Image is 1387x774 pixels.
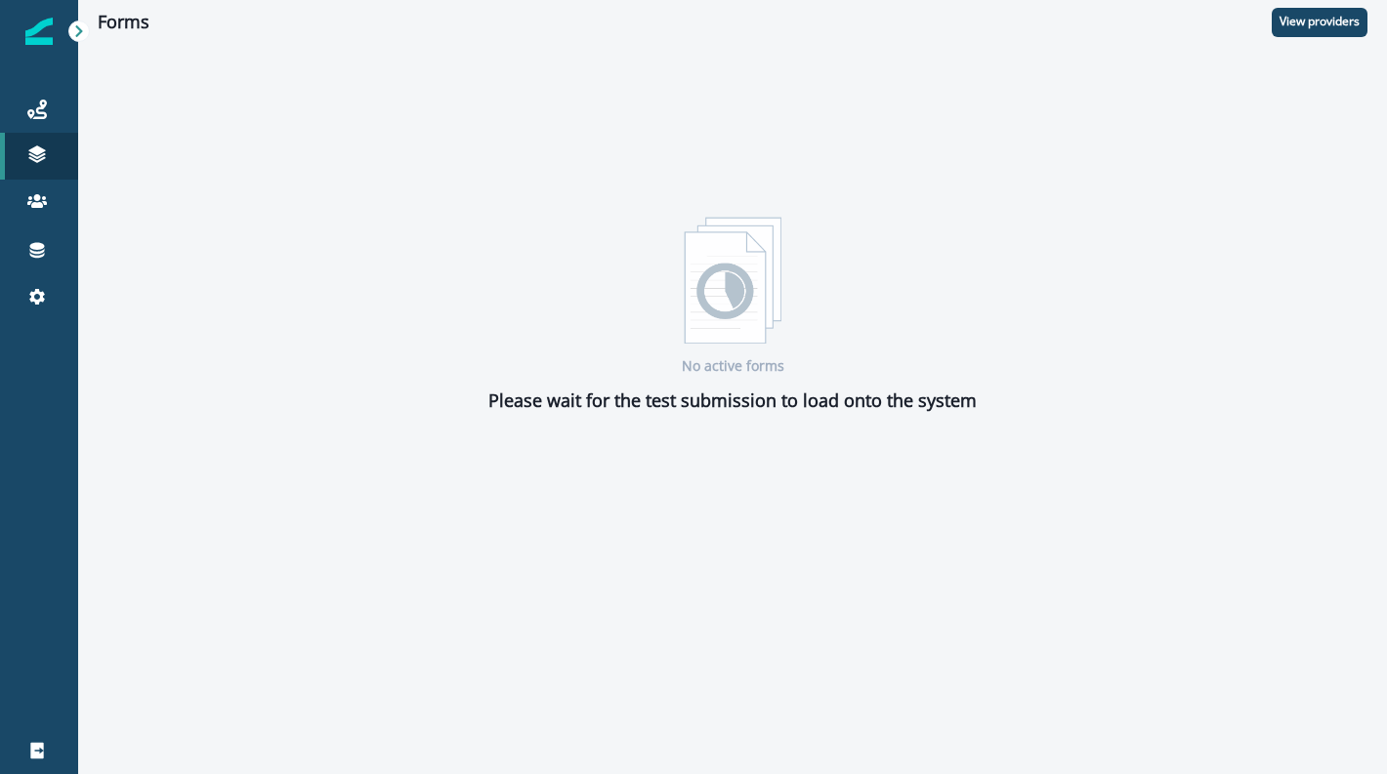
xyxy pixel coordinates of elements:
[684,217,781,344] img: formsWaiting-Cwci78aM.png
[1280,15,1360,28] p: View providers
[98,12,149,33] h1: Forms
[488,387,977,414] p: Please wait for the test submission to load onto the system
[682,355,784,376] p: No active forms
[1272,8,1367,37] button: View providers
[25,18,53,45] img: Inflection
